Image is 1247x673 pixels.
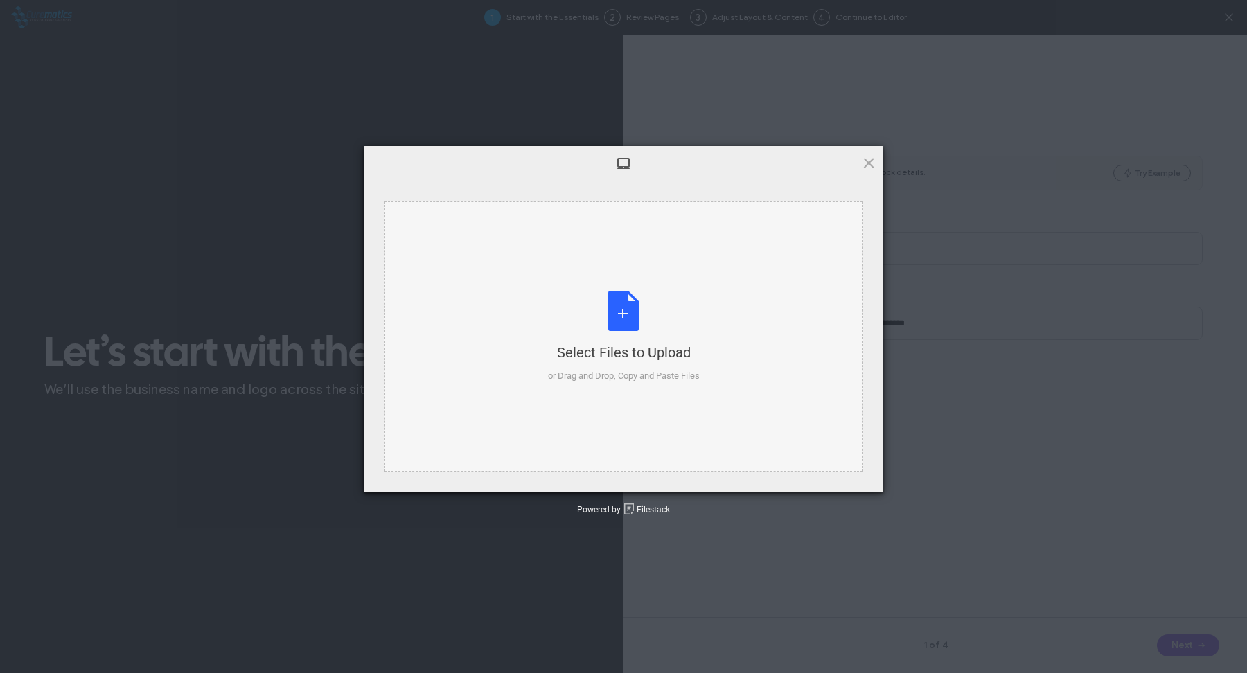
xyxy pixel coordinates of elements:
span: Help [32,10,60,22]
div: or Drag and Drop, Copy and Paste Files [548,369,700,383]
span: My Device [616,156,631,171]
div: Powered by Filestack [577,503,670,516]
div: Select Files to Upload [548,343,700,362]
span: Click here or hit ESC to close picker [861,155,876,170]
